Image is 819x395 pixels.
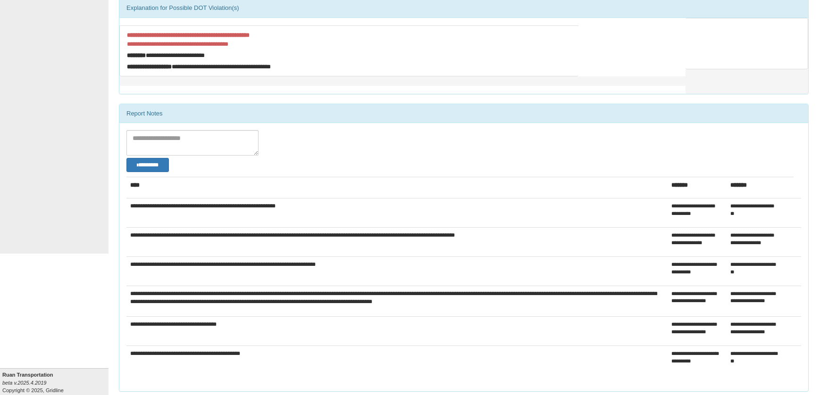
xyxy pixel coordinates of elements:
b: Ruan Transportation [2,372,53,378]
div: Report Notes [119,104,808,123]
button: Change Filter Options [126,158,169,172]
i: beta v.2025.4.2019 [2,380,46,386]
div: Copyright © 2025, Gridline [2,371,109,394]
